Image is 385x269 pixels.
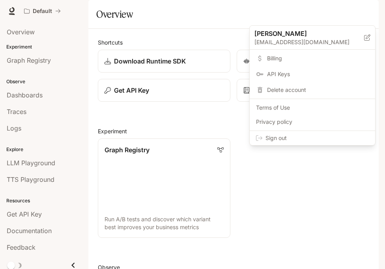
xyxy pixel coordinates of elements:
a: Privacy policy [251,115,374,129]
div: Sign out [250,131,375,145]
span: Billing [267,54,369,62]
span: Privacy policy [256,118,369,126]
p: [EMAIL_ADDRESS][DOMAIN_NAME] [254,38,364,46]
a: Terms of Use [251,101,374,115]
span: Terms of Use [256,104,369,112]
p: [PERSON_NAME] [254,29,351,38]
span: Delete account [267,86,369,94]
a: API Keys [251,67,374,81]
div: Delete account [251,83,374,97]
div: [PERSON_NAME][EMAIL_ADDRESS][DOMAIN_NAME] [250,26,375,50]
span: API Keys [267,70,369,78]
a: Billing [251,51,374,65]
span: Sign out [265,134,369,142]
